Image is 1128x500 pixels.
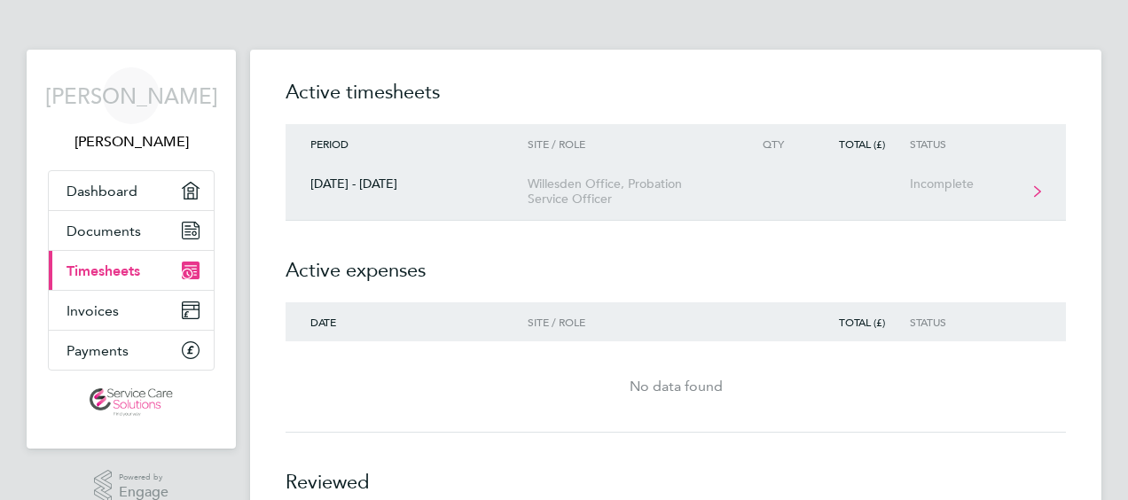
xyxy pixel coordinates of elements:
[90,388,173,417] img: servicecare-logo-retina.png
[67,183,137,199] span: Dashboard
[910,176,1019,191] div: Incomplete
[286,316,528,328] div: Date
[528,137,731,150] div: Site / Role
[49,291,214,330] a: Invoices
[809,316,910,328] div: Total (£)
[49,251,214,290] a: Timesheets
[67,302,119,319] span: Invoices
[286,163,1066,221] a: [DATE] - [DATE]Willesden Office, Probation Service OfficerIncomplete
[809,137,910,150] div: Total (£)
[910,316,1019,328] div: Status
[286,221,1066,302] h2: Active expenses
[528,316,731,328] div: Site / Role
[731,137,809,150] div: Qty
[310,137,349,151] span: Period
[67,262,140,279] span: Timesheets
[286,176,528,191] div: [DATE] - [DATE]
[286,376,1066,397] div: No data found
[286,78,1066,124] h2: Active timesheets
[910,137,1019,150] div: Status
[48,67,215,152] a: [PERSON_NAME][PERSON_NAME]
[528,176,731,207] div: Willesden Office, Probation Service Officer
[48,388,215,417] a: Go to home page
[49,171,214,210] a: Dashboard
[27,50,236,449] nav: Main navigation
[67,223,141,239] span: Documents
[119,470,168,485] span: Powered by
[119,485,168,500] span: Engage
[49,211,214,250] a: Documents
[48,131,215,152] span: John O'Grady
[49,331,214,370] a: Payments
[45,84,218,107] span: [PERSON_NAME]
[67,342,129,359] span: Payments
